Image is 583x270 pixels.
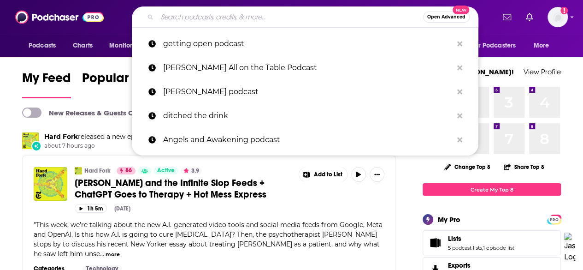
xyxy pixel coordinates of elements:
[31,141,41,151] div: New Episode
[527,37,561,54] button: open menu
[548,7,568,27] span: Logged in as mmullin
[132,6,478,28] div: Search podcasts, credits, & more...
[548,7,568,27] img: User Profile
[426,236,444,249] a: Lists
[132,104,478,128] a: ditched the drink
[22,132,39,149] img: Hard Fork
[82,70,160,91] span: Popular Feed
[448,234,514,243] a: Lists
[314,171,342,178] span: Add to List
[109,39,142,52] span: Monitoring
[114,205,130,212] div: [DATE]
[117,167,135,174] a: 86
[448,234,461,243] span: Lists
[471,39,516,52] span: For Podcasters
[34,167,67,201] img: Sora and the Infinite Slop Feeds + ChatGPT Goes to Therapy + Hot Mess Express
[438,215,460,224] div: My Pro
[163,80,453,104] p: jack neel podcast
[22,70,71,98] a: My Feed
[34,221,383,258] span: "
[423,183,561,196] a: Create My Top 8
[482,245,483,251] span: ,
[153,167,178,174] a: Active
[503,158,545,176] button: Share Top 8
[103,37,154,54] button: open menu
[132,32,478,56] a: getting open podcast
[34,221,383,258] span: This week, we’re talking about the new A.I.-generated video tools and social media feeds from Goo...
[67,37,98,54] a: Charts
[157,166,175,175] span: Active
[548,216,559,222] a: PRO
[439,161,496,173] button: Change Top 8
[427,15,465,19] span: Open Advanced
[423,230,561,255] span: Lists
[448,261,471,270] span: Exports
[73,39,93,52] span: Charts
[100,250,104,258] span: ...
[84,167,111,174] a: Hard Fork
[75,177,292,200] a: [PERSON_NAME] and the Infinite Slop Feeds + ChatGPT Goes to Therapy + Hot Mess Express
[299,167,347,182] button: Show More Button
[163,32,453,56] p: getting open podcast
[132,56,478,80] a: [PERSON_NAME] All on the Table Podcast
[157,10,423,24] input: Search podcasts, credits, & more...
[524,67,561,76] a: View Profile
[132,80,478,104] a: [PERSON_NAME] podcast
[75,204,107,213] button: 1h 5m
[499,9,515,25] a: Show notifications dropdown
[15,8,104,26] img: Podchaser - Follow, Share and Rate Podcasts
[448,245,482,251] a: 5 podcast lists
[125,166,132,175] span: 86
[75,177,266,200] span: [PERSON_NAME] and the Infinite Slop Feeds + ChatGPT Goes to Therapy + Hot Mess Express
[465,37,529,54] button: open menu
[75,167,82,174] img: Hard Fork
[44,132,152,141] h3: released a new episode
[548,216,559,223] span: PRO
[423,12,470,23] button: Open AdvancedNew
[82,70,160,98] a: Popular Feed
[163,56,453,80] p: Katie Lee's All on the Table Podcast
[44,132,78,141] a: Hard Fork
[22,70,71,91] span: My Feed
[163,128,453,152] p: Angels and Awakening podcast
[560,7,568,14] svg: Add a profile image
[483,245,514,251] a: 1 episode list
[548,7,568,27] button: Show profile menu
[534,39,549,52] span: More
[453,6,469,14] span: New
[132,128,478,152] a: Angels and Awakening podcast
[29,39,56,52] span: Podcasts
[22,108,143,118] a: New Releases & Guests Only
[163,104,453,128] p: ditched the drink
[106,251,120,258] button: more
[22,37,68,54] button: open menu
[44,142,152,150] span: about 7 hours ago
[522,9,536,25] a: Show notifications dropdown
[181,167,202,174] button: 3.9
[370,167,384,182] button: Show More Button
